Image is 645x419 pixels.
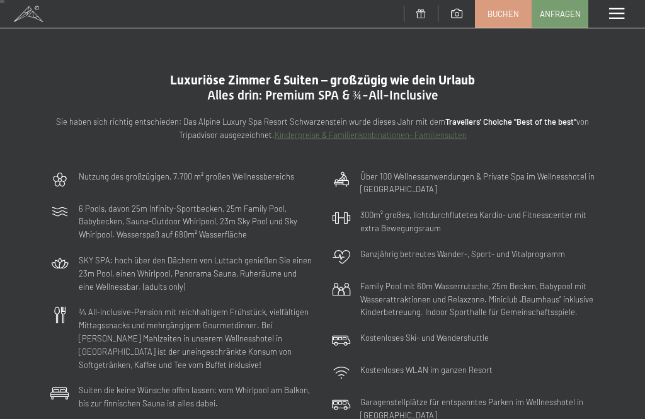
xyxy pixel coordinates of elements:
p: 300m² großes, lichtdurchflutetes Kardio- und Fitnesscenter mit extra Bewegungsraum [360,209,595,235]
p: Suiten die keine Wünsche offen lassen: vom Whirlpool am Balkon, bis zur finnischen Sauna ist alle... [79,384,313,410]
a: Kinderpreise & Familienkonbinationen- Familiensuiten [275,130,467,140]
p: SKY SPA: hoch über den Dächern von Luttach genießen Sie einen 23m Pool, einen Whirlpool, Panorama... [79,254,313,293]
span: Buchen [488,8,519,20]
p: Nutzung des großzügigen, 7.700 m² großen Wellnessbereichs [79,170,294,183]
p: Family Pool mit 60m Wasserrutsche, 25m Becken, Babypool mit Wasserattraktionen und Relaxzone. Min... [360,280,595,319]
p: 6 Pools, davon 25m Infinity-Sportbecken, 25m Family Pool, Babybecken, Sauna-Outdoor Whirlpool, 23... [79,202,313,241]
p: Ganzjährig betreutes Wander-, Sport- und Vitalprogramm [360,248,565,261]
p: Kostenloses WLAN im ganzen Resort [360,364,493,377]
a: Buchen [476,1,531,27]
p: Über 100 Wellnessanwendungen & Private Spa im Wellnesshotel in [GEOGRAPHIC_DATA] [360,170,595,197]
strong: Travellers' Choiche "Best of the best" [445,117,576,127]
a: Anfragen [532,1,588,27]
span: Luxuriöse Zimmer & Suiten – großzügig wie dein Urlaub [170,72,475,88]
p: Sie haben sich richtig entschieden: Das Alpine Luxury Spa Resort Schwarzenstein wurde dieses Jahr... [50,115,595,142]
p: Kostenloses Ski- und Wandershuttle [360,331,489,345]
p: ¾ All-inclusive-Pension mit reichhaltigem Frühstück, vielfältigen Mittagssnacks und mehrgängigem ... [79,306,313,371]
span: Anfragen [540,8,581,20]
span: Alles drin: Premium SPA & ¾-All-Inclusive [207,88,438,103]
